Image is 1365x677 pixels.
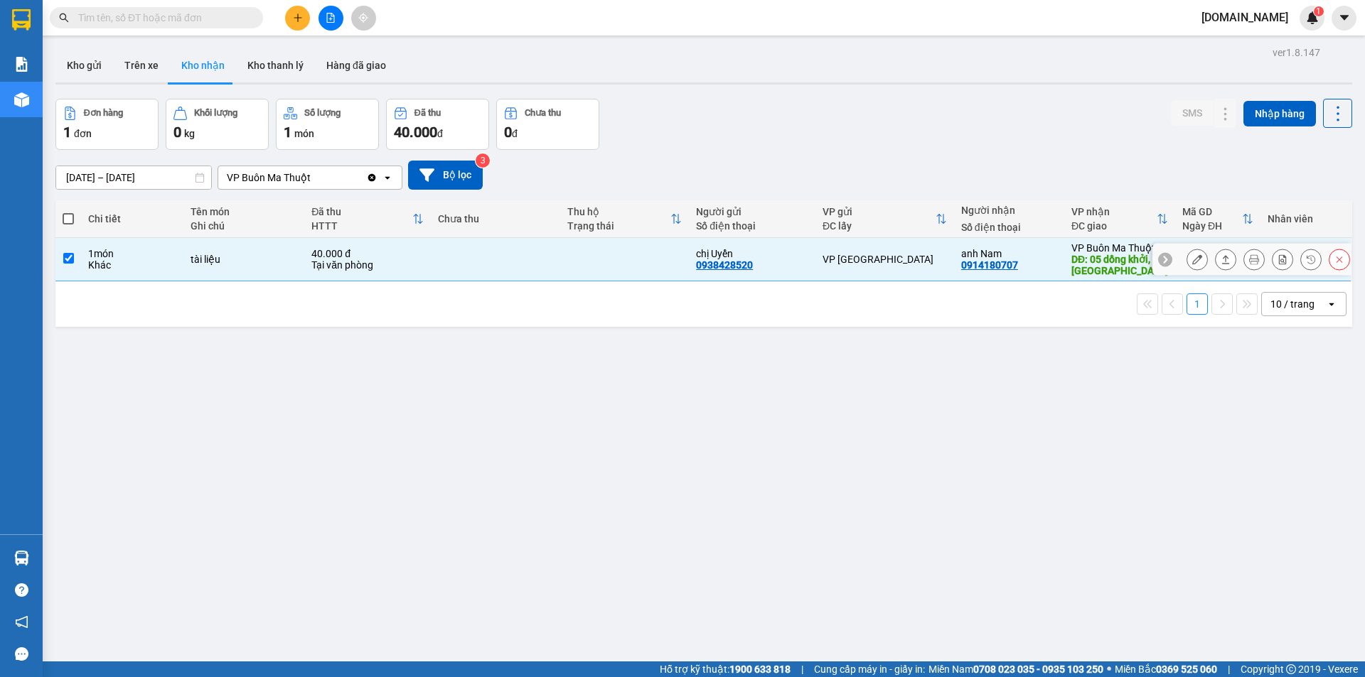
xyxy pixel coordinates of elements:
div: VP Buôn Ma Thuột [227,170,311,185]
div: Đã thu [311,206,412,217]
span: ⚪️ [1107,666,1111,672]
span: | [801,661,803,677]
div: Mã GD [1182,206,1242,217]
div: Đơn hàng [84,108,123,118]
img: warehouse-icon [14,551,29,565]
div: Đã thu [414,108,441,118]
span: caret-down [1338,11,1351,24]
th: Toggle SortBy [560,200,690,238]
div: Giao hàng [1215,249,1236,270]
button: Kho nhận [170,48,236,82]
div: Chưa thu [438,213,553,224]
button: file-add [318,6,343,31]
button: aim [351,6,376,31]
div: tài liệu [191,254,297,265]
div: 0938428520 [696,259,753,271]
span: đ [512,128,518,139]
strong: 1900 633 818 [729,664,791,675]
button: Hàng đã giao [315,48,397,82]
svg: open [382,172,393,183]
div: Sửa đơn hàng [1187,249,1208,270]
span: đơn [74,128,92,139]
div: 0914180707 [961,259,1018,271]
button: Trên xe [113,48,170,82]
button: Kho gửi [55,48,113,82]
div: ĐC giao [1071,220,1157,232]
div: Nhân viên [1268,213,1344,224]
img: solution-icon [14,57,29,72]
button: Đơn hàng1đơn [55,99,159,150]
sup: 1 [1314,6,1324,16]
div: VP gửi [823,206,936,217]
span: Hỗ trợ kỹ thuật: [660,661,791,677]
button: Chưa thu0đ [496,99,599,150]
div: anh Nam [961,248,1057,259]
span: đ [437,128,443,139]
img: icon-new-feature [1306,11,1319,24]
button: Kho thanh lý [236,48,315,82]
span: Miền Bắc [1115,661,1217,677]
div: Khác [88,259,176,271]
th: Toggle SortBy [1175,200,1260,238]
span: copyright [1286,664,1296,674]
div: Số điện thoại [696,220,808,232]
span: message [15,647,28,661]
div: HTTT [311,220,412,232]
th: Toggle SortBy [1064,200,1175,238]
span: kg [184,128,195,139]
div: ver 1.8.147 [1273,45,1320,60]
div: DĐ: 05 dồng khởi, phường tân an [1071,254,1168,276]
th: Toggle SortBy [815,200,954,238]
div: VP Buôn Ma Thuột [1071,242,1168,254]
input: Selected VP Buôn Ma Thuột. [312,170,314,185]
button: SMS [1171,100,1214,126]
span: [DOMAIN_NAME] [1190,9,1300,26]
span: 0 [173,124,181,141]
button: plus [285,6,310,31]
div: Ghi chú [191,220,297,232]
div: 40.000 đ [311,248,424,259]
button: 1 [1187,293,1208,315]
span: 1 [1316,6,1321,16]
span: 1 [284,124,291,141]
img: logo-vxr [12,9,31,31]
span: | [1228,661,1230,677]
span: file-add [326,13,336,23]
div: Số điện thoại [961,222,1057,233]
svg: Clear value [366,172,378,183]
div: VP nhận [1071,206,1157,217]
button: Khối lượng0kg [166,99,269,150]
strong: 0369 525 060 [1156,664,1217,675]
span: món [294,128,314,139]
div: Số lượng [304,108,341,118]
button: caret-down [1332,6,1356,31]
img: warehouse-icon [14,92,29,107]
div: 10 / trang [1270,297,1315,311]
div: Thu hộ [567,206,671,217]
div: Người nhận [961,205,1057,216]
strong: 0708 023 035 - 0935 103 250 [973,664,1103,675]
div: Trạng thái [567,220,671,232]
div: Người gửi [696,206,808,217]
span: plus [293,13,303,23]
span: notification [15,615,28,629]
span: 40.000 [394,124,437,141]
div: Ngày ĐH [1182,220,1242,232]
span: Miền Nam [928,661,1103,677]
div: chị Uyển [696,248,808,259]
span: aim [358,13,368,23]
span: 1 [63,124,71,141]
div: ĐC lấy [823,220,936,232]
span: Cung cấp máy in - giấy in: [814,661,925,677]
button: Bộ lọc [408,161,483,190]
span: search [59,13,69,23]
div: Tại văn phòng [311,259,424,271]
div: 1 món [88,248,176,259]
div: Khối lượng [194,108,237,118]
button: Đã thu40.000đ [386,99,489,150]
button: Số lượng1món [276,99,379,150]
div: Tên món [191,206,297,217]
div: VP [GEOGRAPHIC_DATA] [823,254,947,265]
th: Toggle SortBy [304,200,431,238]
button: Nhập hàng [1243,101,1316,126]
